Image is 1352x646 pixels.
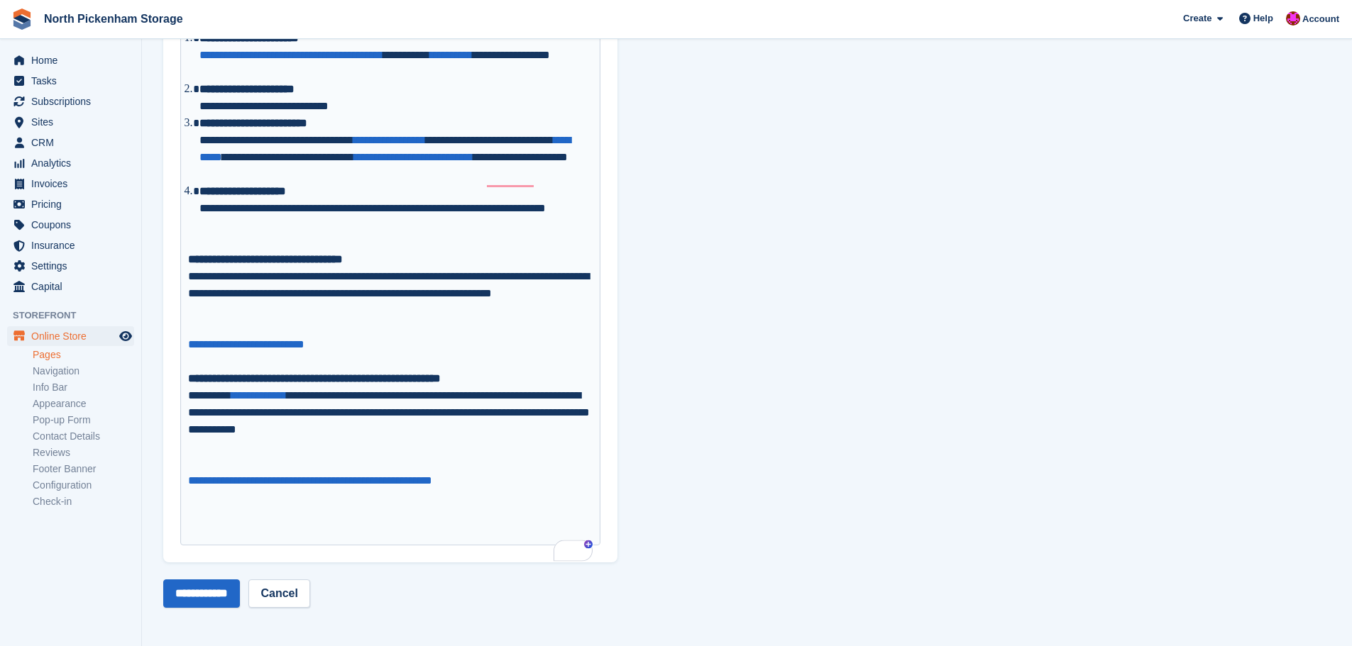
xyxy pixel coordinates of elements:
a: menu [7,174,134,194]
a: menu [7,153,134,173]
span: Capital [31,277,116,296]
a: Preview store [117,328,134,345]
a: menu [7,91,134,111]
span: Analytics [31,153,116,173]
span: Pricing [31,194,116,214]
span: Online Store [31,326,116,346]
span: Create [1183,11,1211,26]
a: menu [7,215,134,235]
span: CRM [31,133,116,152]
a: menu [7,133,134,152]
span: Insurance [31,235,116,255]
span: Coupons [31,215,116,235]
span: Tasks [31,71,116,91]
a: Pop-up Form [33,413,134,427]
a: menu [7,277,134,296]
a: Pages [33,348,134,362]
span: Home [31,50,116,70]
a: menu [7,326,134,346]
a: menu [7,235,134,255]
span: Help [1253,11,1273,26]
a: Reviews [33,446,134,460]
span: Sites [31,112,116,132]
a: Configuration [33,479,134,492]
a: Cancel [248,579,309,608]
span: Account [1302,12,1339,26]
a: Footer Banner [33,462,134,476]
a: Navigation [33,364,134,378]
a: North Pickenham Storage [38,7,189,30]
span: Invoices [31,174,116,194]
span: Subscriptions [31,91,116,111]
span: Settings [31,256,116,276]
a: Check-in [33,495,134,508]
a: Contact Details [33,430,134,443]
a: menu [7,71,134,91]
a: menu [7,194,134,214]
a: menu [7,256,134,276]
a: menu [7,50,134,70]
a: Info Bar [33,381,134,394]
span: Storefront [13,308,141,323]
img: stora-icon-8386f47178a22dfd0bd8f6a31ec36ba5ce8667c1dd55bd0f319d3a0aa187defe.svg [11,9,33,30]
img: Dylan Taylor [1286,11,1300,26]
a: menu [7,112,134,132]
a: Appearance [33,397,134,411]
